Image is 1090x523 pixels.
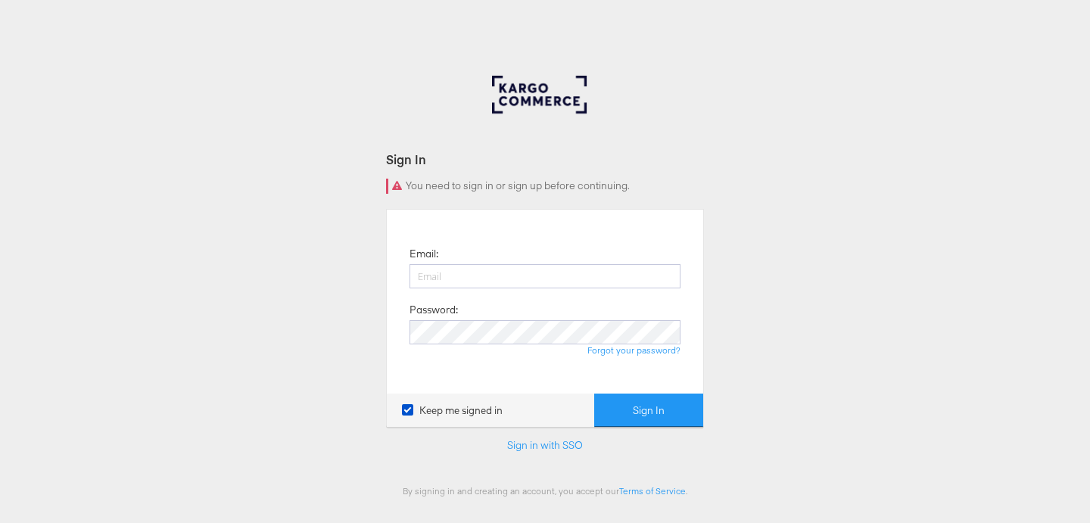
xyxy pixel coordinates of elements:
a: Forgot your password? [587,344,680,356]
label: Email: [410,247,438,261]
div: You need to sign in or sign up before continuing. [386,179,704,194]
a: Terms of Service [619,485,686,497]
label: Password: [410,303,458,317]
div: Sign In [386,151,704,168]
label: Keep me signed in [402,403,503,418]
input: Email [410,264,680,288]
a: Sign in with SSO [507,438,583,452]
div: By signing in and creating an account, you accept our . [386,485,704,497]
button: Sign In [594,394,703,428]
